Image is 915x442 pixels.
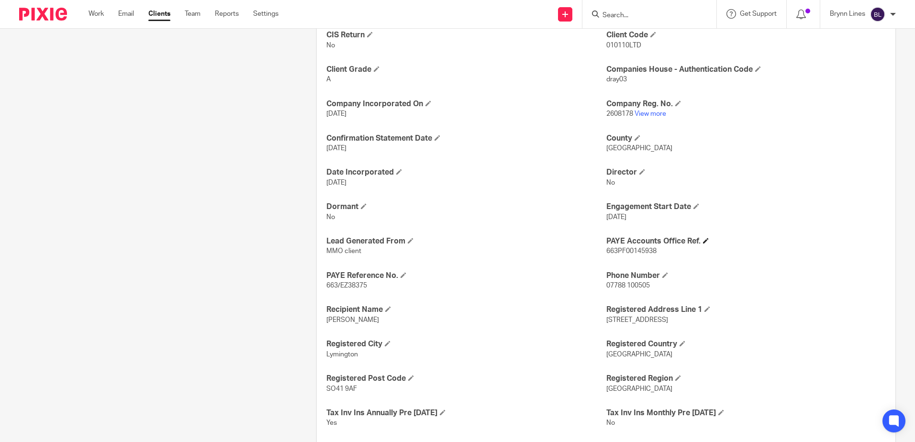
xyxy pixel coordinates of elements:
span: [DATE] [326,179,346,186]
a: Email [118,9,134,19]
h4: Tax Inv Ins Annually Pre [DATE] [326,408,606,418]
a: Settings [253,9,279,19]
h4: Registered Post Code [326,374,606,384]
span: SO41 9AF [326,386,357,392]
span: No [326,214,335,221]
h4: Company Incorporated On [326,99,606,109]
h4: Registered Address Line 1 [606,305,886,315]
h4: Tax Inv Ins Monthly Pre [DATE] [606,408,886,418]
p: Brynn Lines [830,9,865,19]
span: [DATE] [606,214,626,221]
input: Search [602,11,688,20]
a: Reports [215,9,239,19]
span: 663/EZ38375 [326,282,367,289]
h4: Companies House - Authentication Code [606,65,886,75]
h4: Registered Country [606,339,886,349]
span: No [606,179,615,186]
h4: Dormant [326,202,606,212]
h4: Lead Generated From [326,236,606,246]
span: 010110LTD [606,42,641,49]
h4: PAYE Accounts Office Ref. [606,236,886,246]
span: No [326,42,335,49]
a: Team [185,9,201,19]
a: Clients [148,9,170,19]
h4: Registered City [326,339,606,349]
h4: Company Reg. No. [606,99,886,109]
img: svg%3E [870,7,885,22]
span: A [326,76,331,83]
span: [DATE] [326,110,346,117]
h4: Engagement Start Date [606,202,886,212]
h4: County [606,133,886,144]
span: 2608178 [606,110,633,117]
h4: Confirmation Statement Date [326,133,606,144]
h4: CIS Return [326,30,606,40]
span: Yes [326,420,337,426]
h4: Recipient Name [326,305,606,315]
span: [STREET_ADDRESS] [606,317,668,323]
h4: PAYE Reference No. [326,271,606,281]
span: [DATE] [326,145,346,152]
img: Pixie [19,8,67,21]
span: [GEOGRAPHIC_DATA] [606,386,672,392]
span: No [606,420,615,426]
h4: Phone Number [606,271,886,281]
span: Get Support [740,11,777,17]
span: [GEOGRAPHIC_DATA] [606,145,672,152]
span: 07788 100505 [606,282,650,289]
h4: Client Code [606,30,886,40]
h4: Registered Region [606,374,886,384]
span: [PERSON_NAME] [326,317,379,323]
h4: Date Incorporated [326,167,606,177]
span: [GEOGRAPHIC_DATA] [606,351,672,358]
span: dray03 [606,76,627,83]
span: Lymington [326,351,358,358]
span: MMO client [326,248,361,254]
h4: Client Grade [326,65,606,75]
a: View more [635,110,666,117]
h4: Director [606,167,886,177]
a: Work [89,9,104,19]
span: 663PF00145938 [606,248,657,254]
